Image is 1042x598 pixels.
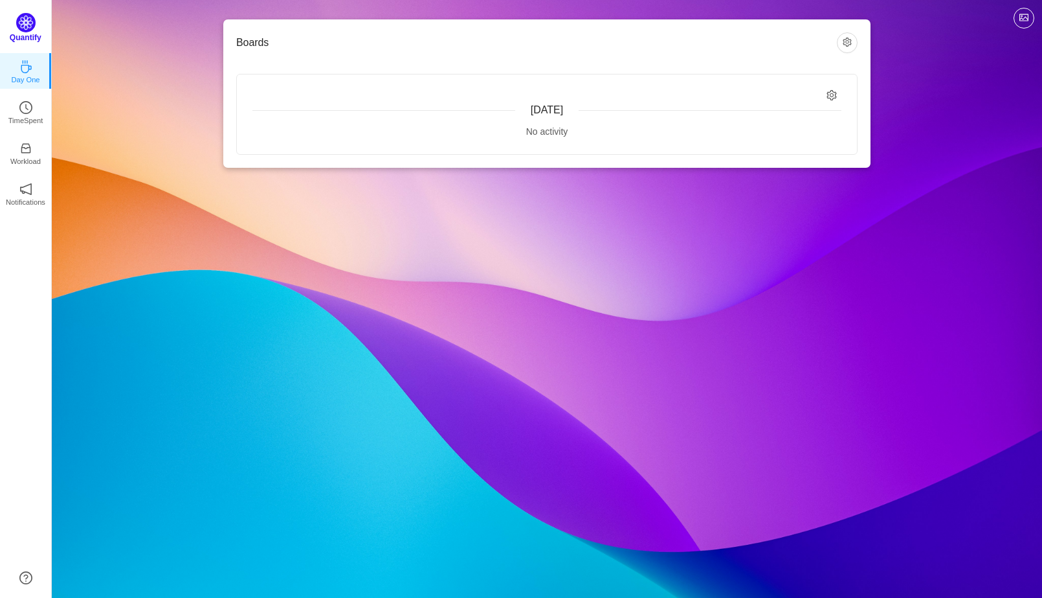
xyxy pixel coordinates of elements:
i: icon: setting [826,90,837,101]
i: icon: coffee [19,60,32,73]
img: Quantify [16,13,36,32]
h3: Boards [236,36,837,49]
i: icon: inbox [19,142,32,155]
div: No activity [252,125,841,139]
a: icon: notificationNotifications [19,187,32,200]
i: icon: notification [19,183,32,196]
i: icon: clock-circle [19,101,32,114]
p: Workload [10,155,41,167]
button: icon: picture [1014,8,1034,29]
p: Day One [11,74,39,86]
p: Quantify [10,32,41,43]
p: Notifications [6,196,45,208]
a: icon: inboxWorkload [19,146,32,159]
a: icon: clock-circleTimeSpent [19,105,32,118]
p: TimeSpent [8,115,43,126]
button: icon: setting [837,32,858,53]
span: [DATE] [531,104,563,115]
a: icon: question-circle [19,571,32,584]
a: icon: coffeeDay One [19,64,32,77]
